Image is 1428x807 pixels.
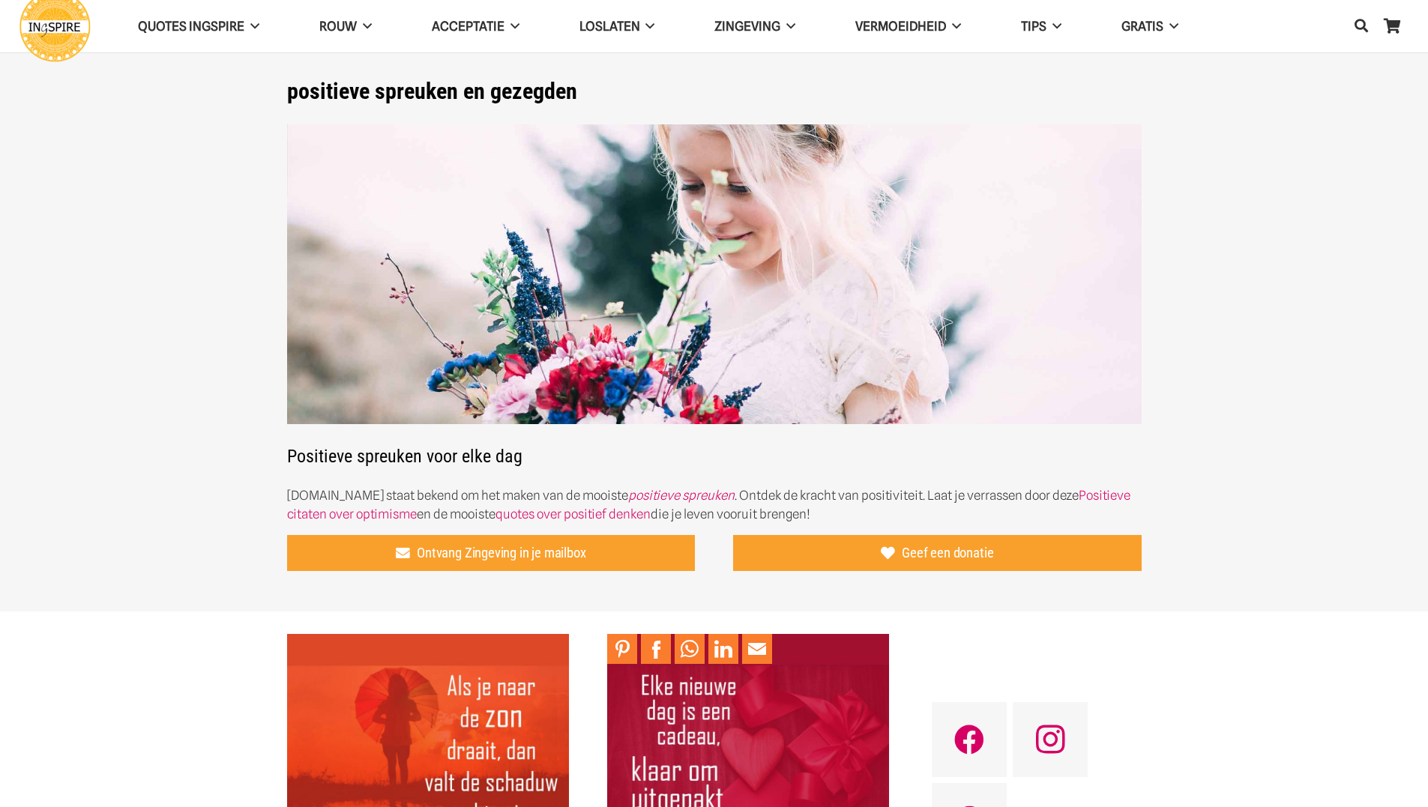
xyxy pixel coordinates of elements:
a: Acceptatie [402,7,549,46]
span: QUOTES INGSPIRE [138,19,244,34]
a: Zingeving [684,7,825,46]
a: ROUW [289,7,402,46]
span: Geef een donatie [902,545,993,561]
img: Positieve en vrolijke spreuken over optimisme en positiviteit - ingspire citaten [287,124,1142,425]
span: VERMOEIDHEID [855,19,946,34]
span: Acceptatie [432,19,504,34]
a: Ontvang Zingeving in je mailbox [287,535,696,571]
a: GRATIS [1091,7,1208,46]
span: Ontvang Zingeving in je mailbox [417,545,585,561]
a: Facebook [932,702,1007,777]
a: Zoeken [1346,8,1376,44]
p: [DOMAIN_NAME] staat bekend om het maken van de mooiste . Ontdek de kracht van positiviteit. Laat ... [287,486,1142,524]
a: QUOTES INGSPIRE [108,7,289,46]
h2: Positieve spreuken voor elke dag [287,124,1142,468]
span: TIPS [1021,19,1046,34]
a: Citaat – Als je naar de zon draait, dan valt de schaduw achter je [287,635,569,650]
a: quotes over positief denken [495,507,651,522]
a: positieve spreuken [628,488,735,503]
span: ROUW [319,19,357,34]
span: Loslaten [579,19,640,34]
span: Zingeving [714,19,780,34]
a: Instagram [1013,702,1088,777]
a: TIPS [991,7,1091,46]
a: spreuk – Elke nieuwe dag is een cadeau klaar om uitgepakt te worden [607,635,889,650]
h1: positieve spreuken en gezegden [287,78,1142,105]
span: GRATIS [1121,19,1163,34]
a: VERMOEIDHEID [825,7,991,46]
a: Geef een donatie [733,535,1142,571]
a: Loslaten [549,7,685,46]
